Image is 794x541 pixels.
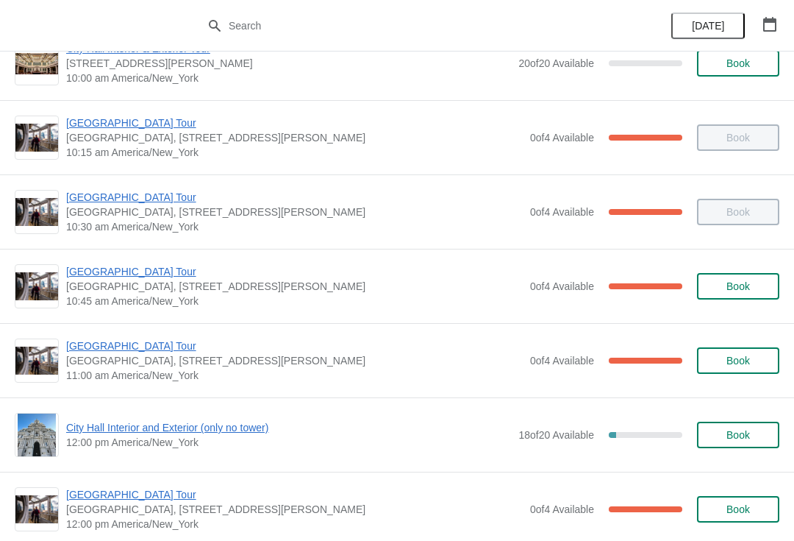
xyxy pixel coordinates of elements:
[66,502,523,517] span: [GEOGRAPHIC_DATA], [STREET_ADDRESS][PERSON_NAME]
[66,294,523,308] span: 10:45 am America/New_York
[66,279,523,294] span: [GEOGRAPHIC_DATA], [STREET_ADDRESS][PERSON_NAME]
[530,280,594,292] span: 0 of 4 Available
[66,435,511,450] span: 12:00 pm America/New_York
[66,368,523,383] span: 11:00 am America/New_York
[15,53,58,74] img: City Hall Interior & Exterior Tour | 1400 John F Kennedy Boulevard, Suite 121, Philadelphia, PA, ...
[726,355,750,367] span: Book
[518,57,594,69] span: 20 of 20 Available
[66,353,523,368] span: [GEOGRAPHIC_DATA], [STREET_ADDRESS][PERSON_NAME]
[15,124,58,152] img: City Hall Tower Tour | City Hall Visitor Center, 1400 John F Kennedy Boulevard Suite 121, Philade...
[692,20,724,32] span: [DATE]
[66,145,523,160] span: 10:15 am America/New_York
[66,56,511,71] span: [STREET_ADDRESS][PERSON_NAME]
[518,429,594,441] span: 18 of 20 Available
[530,206,594,218] span: 0 of 4 Available
[66,219,523,234] span: 10:30 am America/New_York
[697,50,779,77] button: Book
[530,355,594,367] span: 0 of 4 Available
[66,71,511,85] span: 10:00 am America/New_York
[726,429,750,441] span: Book
[530,503,594,515] span: 0 of 4 Available
[697,496,779,523] button: Book
[15,495,58,524] img: City Hall Tower Tour | City Hall Visitor Center, 1400 John F Kennedy Boulevard Suite 121, Philade...
[726,503,750,515] span: Book
[66,487,523,502] span: [GEOGRAPHIC_DATA] Tour
[66,205,523,219] span: [GEOGRAPHIC_DATA], [STREET_ADDRESS][PERSON_NAME]
[66,264,523,279] span: [GEOGRAPHIC_DATA] Tour
[228,13,595,39] input: Search
[66,190,523,205] span: [GEOGRAPHIC_DATA] Tour
[15,347,58,375] img: City Hall Tower Tour | City Hall Visitor Center, 1400 John F Kennedy Boulevard Suite 121, Philade...
[66,116,523,130] span: [GEOGRAPHIC_DATA] Tour
[726,57,750,69] span: Book
[66,130,523,145] span: [GEOGRAPHIC_DATA], [STREET_ADDRESS][PERSON_NAME]
[530,132,594,144] span: 0 of 4 Available
[18,414,57,456] img: City Hall Interior and Exterior (only no tower) | | 12:00 pm America/New_York
[66,517,523,531] span: 12:00 pm America/New_York
[66,420,511,435] span: City Hall Interior and Exterior (only no tower)
[15,198,58,227] img: City Hall Tower Tour | City Hall Visitor Center, 1400 John F Kennedy Boulevard Suite 121, Philade...
[697,347,779,374] button: Book
[671,13,745,39] button: [DATE]
[726,280,750,292] span: Book
[15,272,58,301] img: City Hall Tower Tour | City Hall Visitor Center, 1400 John F Kennedy Boulevard Suite 121, Philade...
[697,273,779,300] button: Book
[697,422,779,448] button: Book
[66,339,523,353] span: [GEOGRAPHIC_DATA] Tour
